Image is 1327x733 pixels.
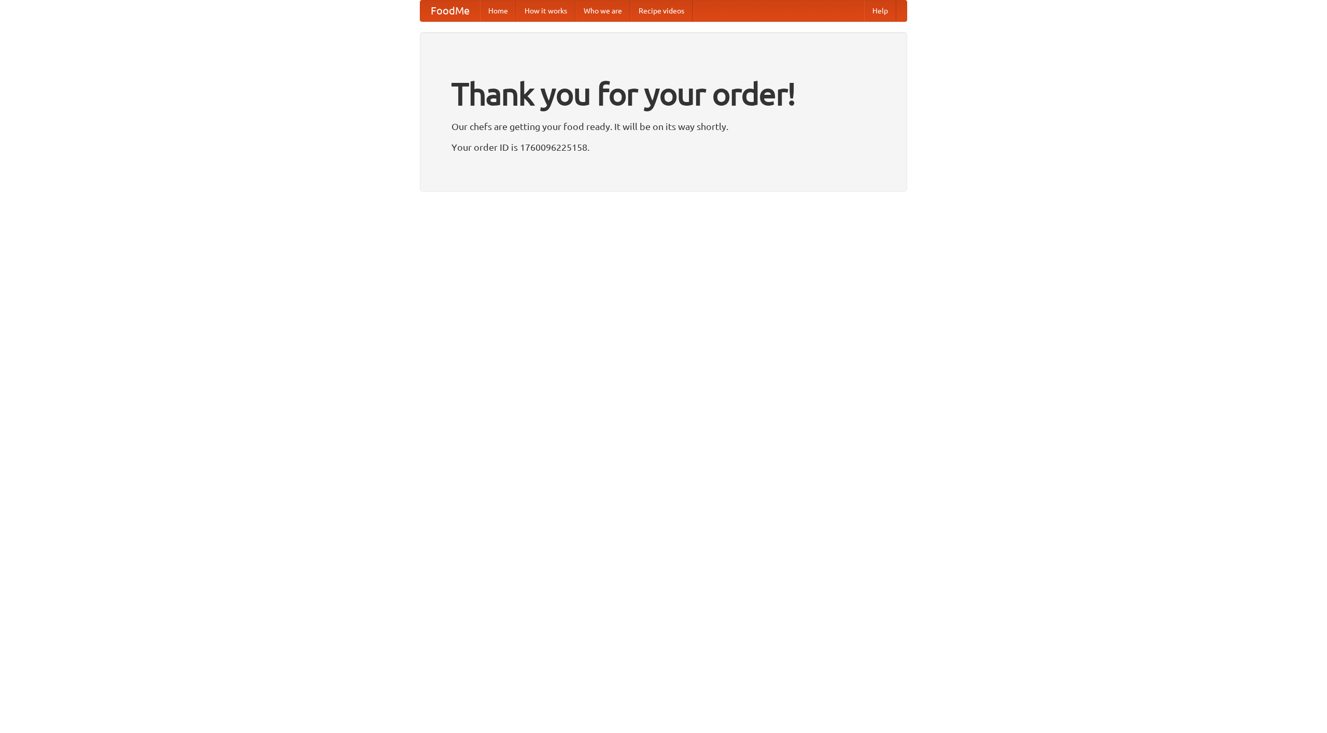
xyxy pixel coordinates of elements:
p: Your order ID is 1760096225158. [451,139,876,155]
a: Home [480,1,516,21]
p: Our chefs are getting your food ready. It will be on its way shortly. [451,119,876,134]
a: Help [864,1,896,21]
a: Who we are [575,1,630,21]
a: How it works [516,1,575,21]
h1: Thank you for your order! [451,69,876,119]
a: FoodMe [420,1,480,21]
a: Recipe videos [630,1,693,21]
